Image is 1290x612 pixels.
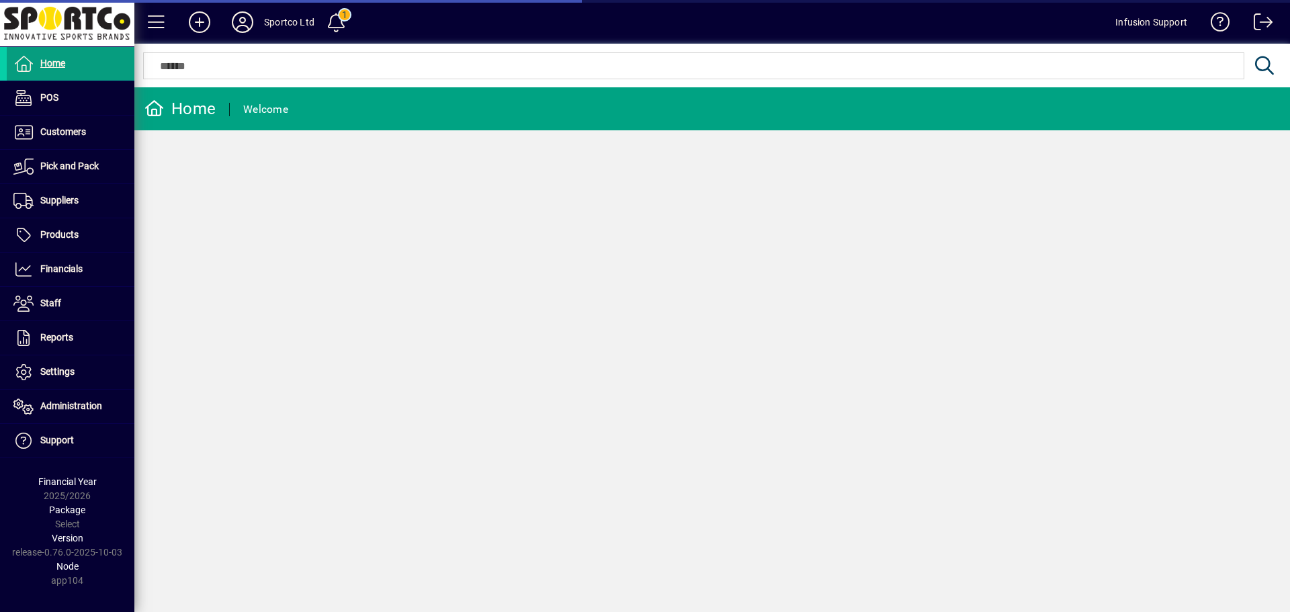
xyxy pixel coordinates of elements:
div: Sportco Ltd [264,11,314,33]
a: POS [7,81,134,115]
a: Administration [7,390,134,423]
span: Node [56,561,79,572]
span: Pick and Pack [40,161,99,171]
a: Logout [1244,3,1273,46]
a: Financials [7,253,134,286]
span: Staff [40,298,61,308]
a: Customers [7,116,134,149]
a: Suppliers [7,184,134,218]
div: Infusion Support [1115,11,1187,33]
span: Reports [40,332,73,343]
button: Add [178,10,221,34]
span: Support [40,435,74,445]
a: Reports [7,321,134,355]
div: Welcome [243,99,288,120]
span: Version [52,533,83,543]
a: Pick and Pack [7,150,134,183]
button: Profile [221,10,264,34]
a: Products [7,218,134,252]
span: Settings [40,366,75,377]
span: Products [40,229,79,240]
a: Knowledge Base [1201,3,1230,46]
span: Home [40,58,65,69]
span: Financial Year [38,476,97,487]
a: Staff [7,287,134,320]
div: Home [144,98,216,120]
span: POS [40,92,58,103]
span: Customers [40,126,86,137]
a: Support [7,424,134,457]
span: Suppliers [40,195,79,206]
span: Administration [40,400,102,411]
span: Financials [40,263,83,274]
span: Package [49,505,85,515]
a: Settings [7,355,134,389]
